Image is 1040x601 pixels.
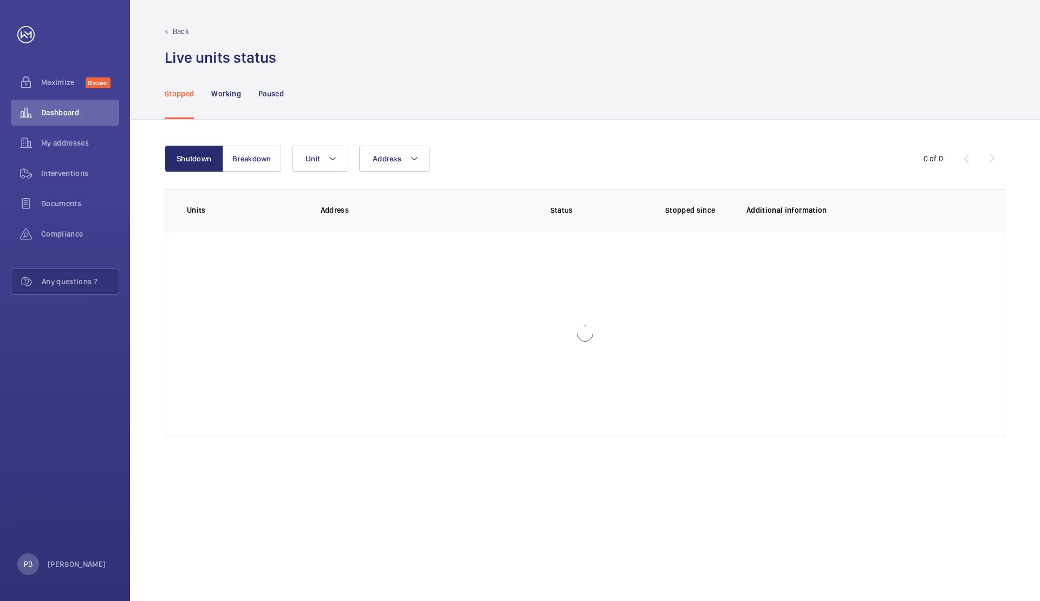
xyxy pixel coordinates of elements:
[48,559,106,570] p: [PERSON_NAME]
[292,146,348,172] button: Unit
[41,228,119,239] span: Compliance
[373,154,401,163] span: Address
[41,198,119,209] span: Documents
[41,138,119,148] span: My addresses
[483,205,640,215] p: Status
[359,146,430,172] button: Address
[41,168,119,179] span: Interventions
[41,77,86,88] span: Maximize
[211,88,240,99] p: Working
[746,205,983,215] p: Additional information
[665,205,729,215] p: Stopped since
[187,205,303,215] p: Units
[24,559,32,570] p: PB
[258,88,284,99] p: Paused
[321,205,476,215] p: Address
[223,146,281,172] button: Breakdown
[173,26,189,37] p: Back
[924,153,943,164] div: 0 of 0
[86,77,110,88] span: Discover
[42,276,119,287] span: Any questions ?
[165,146,223,172] button: Shutdown
[165,48,276,68] h1: Live units status
[165,88,194,99] p: Stopped
[305,154,320,163] span: Unit
[41,107,119,118] span: Dashboard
